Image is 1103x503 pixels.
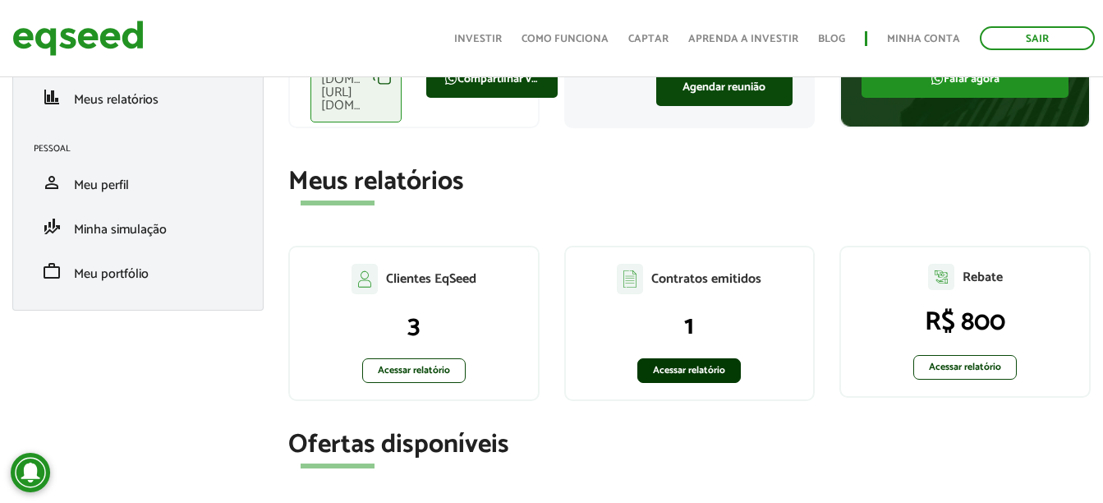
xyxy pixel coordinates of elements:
[21,205,255,249] li: Minha simulação
[963,270,1003,285] p: Rebate
[444,72,457,85] img: FaWhatsapp.svg
[12,16,144,60] img: EqSeed
[637,358,741,383] a: Acessar relatório
[310,62,402,122] div: [DOMAIN_NAME][URL][DOMAIN_NAME]
[651,271,761,287] p: Contratos emitidos
[42,217,62,237] span: finance_mode
[928,264,954,290] img: agent-relatorio.svg
[21,75,255,119] li: Meus relatórios
[34,173,242,192] a: personMeu perfil
[288,431,1091,459] h2: Ofertas disponíveis
[42,173,62,192] span: person
[362,358,466,383] a: Acessar relatório
[980,26,1095,50] a: Sair
[454,34,502,44] a: Investir
[74,219,167,241] span: Minha simulação
[818,34,845,44] a: Blog
[21,249,255,293] li: Meu portfólio
[74,89,159,111] span: Meus relatórios
[34,217,242,237] a: finance_modeMinha simulação
[42,87,62,107] span: finance
[887,34,960,44] a: Minha conta
[582,311,797,342] p: 1
[352,264,378,293] img: agent-clientes.svg
[386,271,476,287] p: Clientes EqSeed
[288,168,1091,196] h2: Meus relatórios
[42,261,62,281] span: work
[656,70,793,106] a: Agendar reunião
[931,72,944,85] img: FaWhatsapp.svg
[688,34,798,44] a: Aprenda a investir
[857,307,1073,338] p: R$ 800
[34,144,255,154] h2: Pessoal
[522,34,609,44] a: Como funciona
[74,174,129,196] span: Meu perfil
[34,261,242,281] a: workMeu portfólio
[617,264,643,294] img: agent-contratos.svg
[426,62,558,98] a: Compartilhar via WhatsApp
[21,160,255,205] li: Meu perfil
[862,62,1069,98] a: Falar agora
[306,311,522,342] p: 3
[628,34,669,44] a: Captar
[913,355,1017,380] a: Acessar relatório
[74,263,149,285] span: Meu portfólio
[34,87,242,107] a: financeMeus relatórios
